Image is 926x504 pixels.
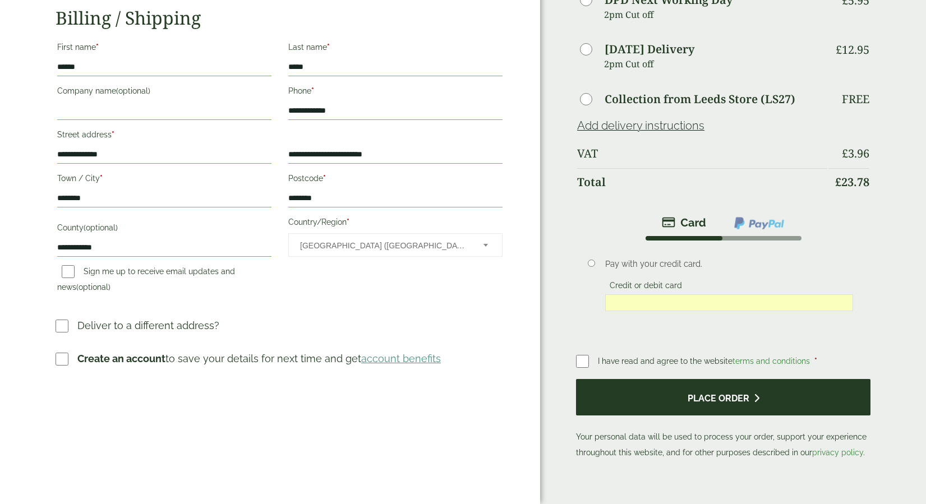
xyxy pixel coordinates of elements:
p: to save your details for next time and get [77,351,441,366]
span: (optional) [84,223,118,232]
p: 2pm Cut off [604,56,827,72]
span: Country/Region [288,233,503,257]
span: (optional) [76,283,110,292]
abbr: required [112,130,114,139]
strong: Create an account [77,353,165,364]
label: Sign me up to receive email updates and news [57,267,235,295]
bdi: 12.95 [836,42,869,57]
label: Company name [57,83,271,102]
label: Phone [288,83,503,102]
input: Sign me up to receive email updates and news(optional) [62,265,75,278]
abbr: required [96,43,99,52]
label: Town / City [57,170,271,189]
abbr: required [100,174,103,183]
span: £ [842,146,848,161]
label: Street address [57,127,271,146]
p: Deliver to a different address? [77,318,219,333]
span: I have read and agree to the website [598,357,812,366]
h2: Billing / Shipping [56,7,504,29]
span: United Kingdom (UK) [300,234,468,257]
span: (optional) [116,86,150,95]
a: privacy policy [812,448,863,457]
abbr: required [323,174,326,183]
span: £ [836,42,842,57]
iframe: Secure card payment input frame [609,298,850,308]
th: Total [577,168,827,196]
abbr: required [327,43,330,52]
label: Country/Region [288,214,503,233]
bdi: 23.78 [835,174,869,189]
p: Free [842,93,869,106]
abbr: required [347,218,349,226]
p: 2pm Cut off [604,6,827,23]
abbr: required [311,86,314,95]
bdi: 3.96 [842,146,869,161]
label: County [57,220,271,239]
label: [DATE] Delivery [605,44,694,55]
label: First name [57,39,271,58]
p: Your personal data will be used to process your order, support your experience throughout this we... [576,379,870,460]
button: Place order [576,379,870,415]
span: £ [835,174,841,189]
a: terms and conditions [732,357,810,366]
th: VAT [577,140,827,167]
abbr: required [814,357,817,366]
a: Add delivery instructions [577,119,704,132]
label: Last name [288,39,503,58]
img: stripe.png [662,216,706,229]
p: Pay with your credit card. [605,258,853,270]
img: ppcp-gateway.png [733,216,785,230]
label: Collection from Leeds Store (LS27) [605,94,795,105]
label: Credit or debit card [605,281,687,293]
a: account benefits [361,353,441,364]
label: Postcode [288,170,503,189]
